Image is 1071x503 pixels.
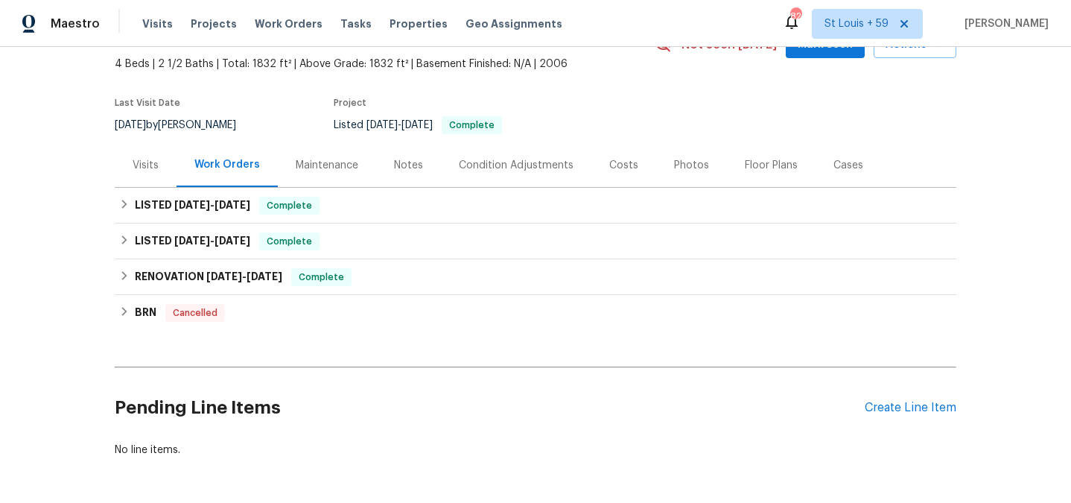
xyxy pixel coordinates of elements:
[135,268,282,286] h6: RENOVATION
[340,19,372,29] span: Tasks
[115,188,956,224] div: LISTED [DATE]-[DATE]Complete
[394,158,423,173] div: Notes
[790,9,801,24] div: 821
[174,200,210,210] span: [DATE]
[833,158,863,173] div: Cases
[115,443,956,458] div: No line items.
[261,198,318,213] span: Complete
[206,271,282,282] span: -
[115,373,865,443] h2: Pending Line Items
[366,120,398,130] span: [DATE]
[115,116,254,134] div: by [PERSON_NAME]
[865,401,956,415] div: Create Line Item
[247,271,282,282] span: [DATE]
[293,270,350,285] span: Complete
[459,158,573,173] div: Condition Adjustments
[135,232,250,250] h6: LISTED
[366,120,433,130] span: -
[194,157,260,172] div: Work Orders
[255,16,322,31] span: Work Orders
[390,16,448,31] span: Properties
[174,235,250,246] span: -
[214,235,250,246] span: [DATE]
[135,304,156,322] h6: BRN
[133,158,159,173] div: Visits
[135,197,250,215] h6: LISTED
[296,158,358,173] div: Maintenance
[115,224,956,259] div: LISTED [DATE]-[DATE]Complete
[214,200,250,210] span: [DATE]
[167,306,223,320] span: Cancelled
[334,98,366,107] span: Project
[142,16,173,31] span: Visits
[674,158,709,173] div: Photos
[115,57,655,72] span: 4 Beds | 2 1/2 Baths | Total: 1832 ft² | Above Grade: 1832 ft² | Basement Finished: N/A | 2006
[115,98,180,107] span: Last Visit Date
[206,271,242,282] span: [DATE]
[745,158,798,173] div: Floor Plans
[959,16,1049,31] span: [PERSON_NAME]
[334,120,502,130] span: Listed
[261,234,318,249] span: Complete
[465,16,562,31] span: Geo Assignments
[609,158,638,173] div: Costs
[824,16,889,31] span: St Louis + 59
[443,121,500,130] span: Complete
[115,295,956,331] div: BRN Cancelled
[401,120,433,130] span: [DATE]
[174,235,210,246] span: [DATE]
[115,120,146,130] span: [DATE]
[51,16,100,31] span: Maestro
[115,259,956,295] div: RENOVATION [DATE]-[DATE]Complete
[174,200,250,210] span: -
[191,16,237,31] span: Projects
